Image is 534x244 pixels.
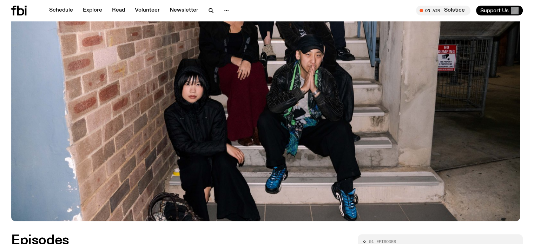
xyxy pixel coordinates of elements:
a: Newsletter [165,6,203,15]
a: Read [108,6,129,15]
a: Schedule [45,6,77,15]
button: On AirSolstice [416,6,470,15]
a: Volunteer [131,6,164,15]
button: Support Us [476,6,523,15]
a: Explore [79,6,106,15]
span: 91 episodes [369,240,396,244]
span: Support Us [480,7,509,14]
